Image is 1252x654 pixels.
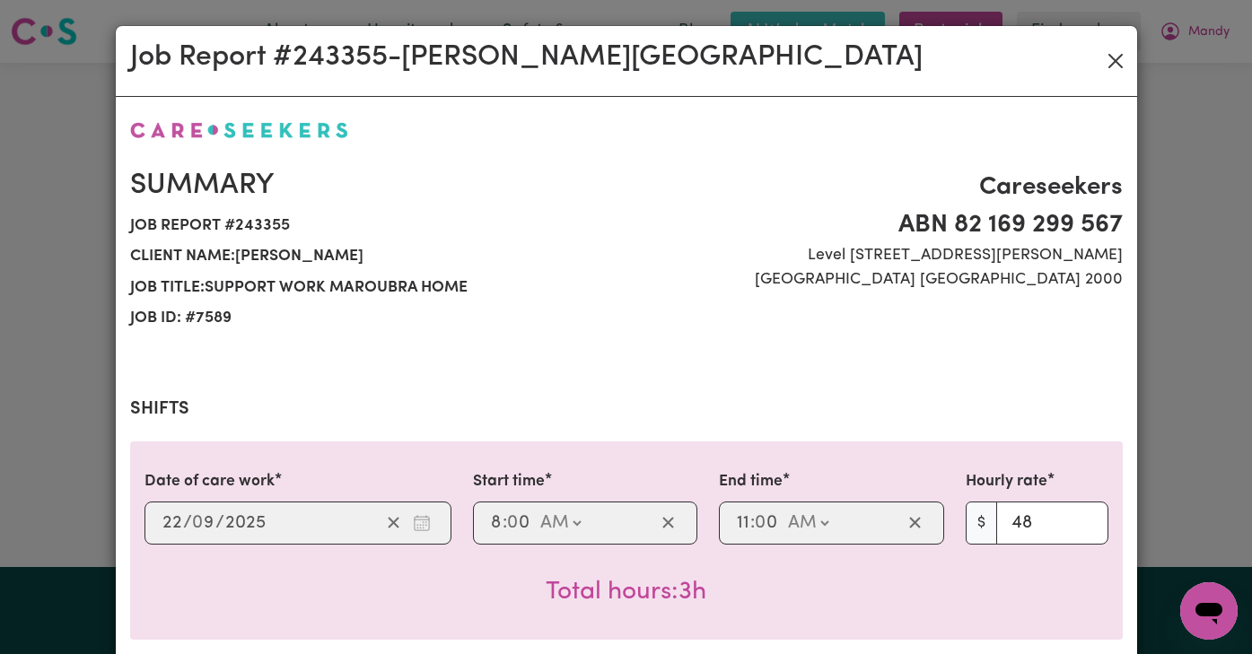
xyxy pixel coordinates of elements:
span: Total hours worked: 3 hours [546,580,706,605]
button: Close [1101,47,1130,75]
input: -- [193,510,215,536]
iframe: Button to launch messaging window [1180,582,1238,640]
input: -- [736,510,750,536]
span: Careseekers [637,169,1123,206]
span: [GEOGRAPHIC_DATA] [GEOGRAPHIC_DATA] 2000 [637,268,1123,292]
span: Client name: [PERSON_NAME] [130,241,616,272]
span: Job ID: # 7589 [130,303,616,334]
span: 0 [755,514,766,532]
label: Date of care work [144,470,275,493]
span: : [503,513,507,533]
button: Enter the date of care work [407,510,436,536]
span: : [750,513,755,533]
label: End time [719,470,783,493]
input: ---- [224,510,267,536]
span: Job title: Support Work Maroubra Home [130,273,616,303]
input: -- [490,510,503,536]
h2: Job Report # 243355 - [PERSON_NAME][GEOGRAPHIC_DATA] [130,40,923,74]
span: ABN 82 169 299 567 [637,206,1123,244]
span: 0 [507,514,518,532]
span: / [215,513,224,533]
input: -- [756,510,779,536]
span: / [183,513,192,533]
input: -- [508,510,531,536]
h2: Shifts [130,398,1123,420]
span: Level [STREET_ADDRESS][PERSON_NAME] [637,244,1123,267]
label: Hourly rate [966,470,1047,493]
label: Start time [473,470,545,493]
span: $ [966,501,997,545]
h2: Summary [130,169,616,203]
button: Clear date [380,510,407,536]
span: Job report # 243355 [130,211,616,241]
input: -- [162,510,183,536]
img: Careseekers logo [130,122,348,138]
span: 0 [192,514,203,532]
